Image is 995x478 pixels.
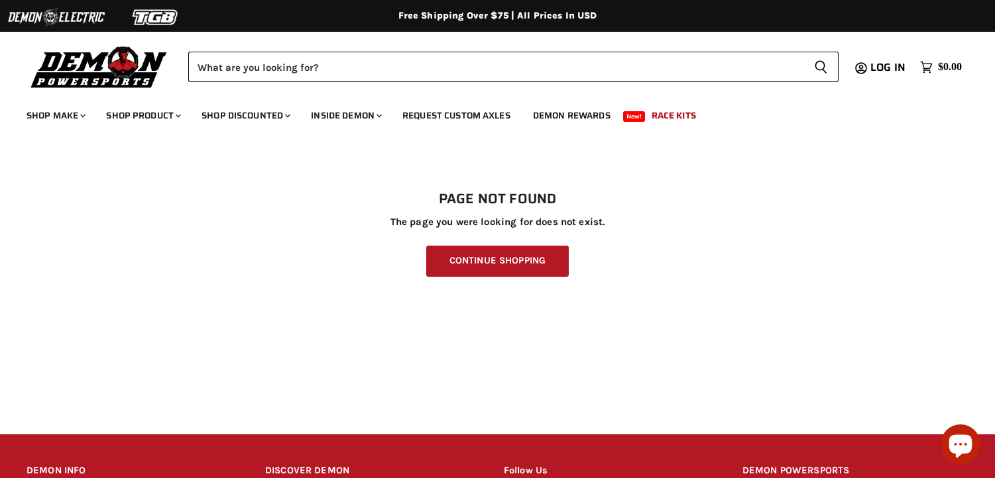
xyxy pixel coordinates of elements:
[937,424,984,467] inbox-online-store-chat: Shopify online store chat
[7,5,106,30] img: Demon Electric Logo 2
[426,246,569,277] a: Continue Shopping
[870,59,906,75] span: Log in
[188,52,839,82] form: Product
[27,216,968,228] p: The page you were looking for does not exist.
[188,52,803,82] input: Search
[27,43,172,90] img: Demon Powersports
[392,102,520,129] a: Request Custom Axles
[938,61,962,73] span: $0.00
[803,52,839,82] button: Search
[301,102,390,129] a: Inside Demon
[17,102,93,129] a: Shop Make
[192,102,298,129] a: Shop Discounted
[96,102,189,129] a: Shop Product
[523,102,620,129] a: Demon Rewards
[913,58,968,77] a: $0.00
[623,111,646,122] span: New!
[864,62,913,73] a: Log in
[17,97,959,129] ul: Main menu
[106,5,205,30] img: TGB Logo 2
[642,102,706,129] a: Race Kits
[27,191,968,207] h1: Page not found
